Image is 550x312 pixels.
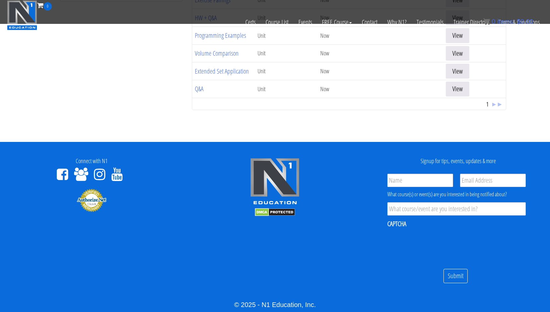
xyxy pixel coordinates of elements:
h4: Connect with N1 [5,158,178,164]
td: Now [318,62,380,80]
a: ▸ [492,99,496,108]
td: Now [318,44,380,62]
a: Extended Set Application [195,67,249,76]
a: Certs [240,11,261,34]
span: 0 [43,2,52,11]
a: Q&A [195,84,203,93]
td: Unit [255,27,318,44]
a: Trainer Directory [448,11,494,34]
a: View [446,64,469,79]
a: View [446,28,469,43]
a: View [446,46,469,61]
div: © 2025 - N1 Education, Inc. [5,300,545,310]
div: What course(s) or event(s) are you interested in being notified about? [387,190,526,198]
span: 1 [486,100,489,108]
span: $ [517,18,520,25]
a: Programming Examples [195,31,246,40]
a: FREE Course [317,11,357,34]
h4: Signup for tips, events, updates & more [372,158,545,164]
iframe: reCAPTCHA [387,232,488,258]
a: Contact [357,11,382,34]
td: Unit [255,44,318,62]
bdi: 0.00 [517,18,533,25]
input: Submit [443,269,468,283]
img: Authorize.Net Merchant - Click to Verify [77,188,107,212]
a: Course List [261,11,293,34]
a: Events [293,11,317,34]
a: Terms & Conditions [494,11,545,34]
a: Volume Comparison [195,49,239,58]
a: 0 items: $0.00 [483,18,533,25]
span: items: [497,18,515,25]
input: What course/event are you interested in? [387,202,526,216]
input: Email Address [460,174,526,187]
a: ► [497,99,503,108]
a: View [446,82,469,96]
a: 0 [37,1,52,10]
td: Unit [255,62,318,80]
input: Name [387,174,453,187]
img: DMCA.com Protection Status [255,208,295,216]
td: Unit [255,80,318,98]
span: 0 [492,18,495,25]
img: n1-education [7,0,37,30]
img: n1-edu-logo [250,158,300,207]
a: Testimonials [412,11,448,34]
td: Now [318,27,380,44]
a: Why N1? [382,11,412,34]
label: CAPTCHA [387,219,406,228]
td: Now [318,80,380,98]
img: icon11.png [483,18,490,25]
